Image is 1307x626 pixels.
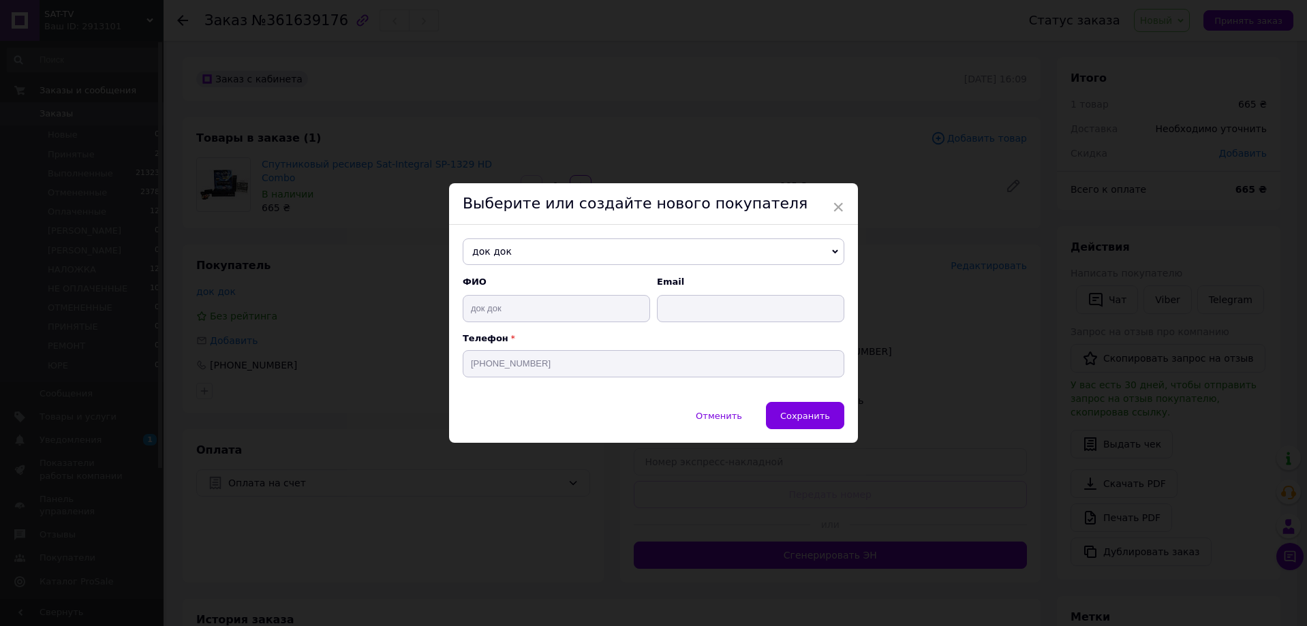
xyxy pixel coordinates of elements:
[681,402,756,429] button: Отменить
[657,276,844,288] span: Email
[463,276,650,288] span: ФИО
[463,350,844,377] input: +38 096 0000000
[780,411,830,421] span: Сохранить
[463,333,844,343] p: Телефон
[463,238,844,266] span: док док
[766,402,844,429] button: Сохранить
[449,183,858,225] div: Выберите или создайте нового покупателя
[696,411,742,421] span: Отменить
[832,195,844,219] span: ×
